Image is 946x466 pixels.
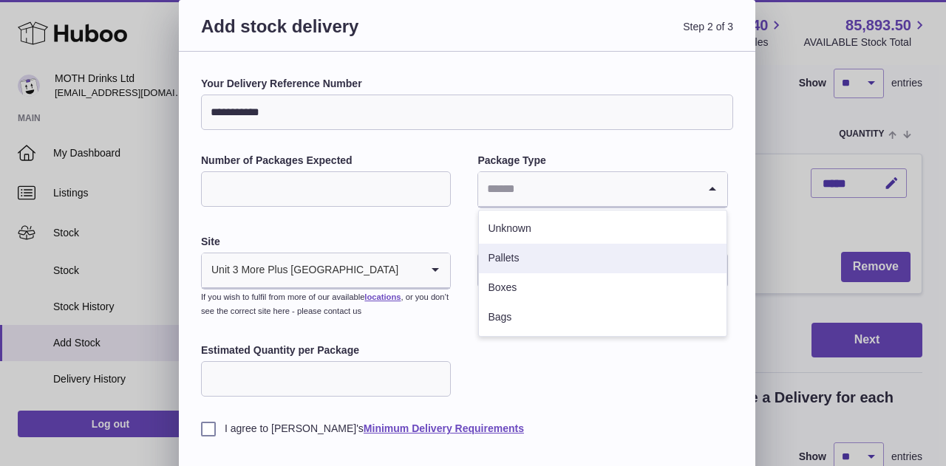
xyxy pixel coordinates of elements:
span: Step 2 of 3 [467,15,733,55]
div: Search for option [202,253,450,289]
li: Boxes [479,273,726,303]
h3: Add stock delivery [201,15,467,55]
span: Unit 3 More Plus [GEOGRAPHIC_DATA] [202,253,399,287]
small: If you wish to fulfil from more of our available , or you don’t see the correct site here - pleas... [201,292,449,315]
label: Package Type [477,154,727,168]
label: Site [201,235,451,249]
li: Pallets [479,244,726,273]
a: Minimum Delivery Requirements [364,422,524,434]
label: I agree to [PERSON_NAME]'s [201,422,733,436]
input: Search for option [399,253,421,287]
label: Your Delivery Reference Number [201,77,733,91]
input: Search for option [478,172,697,206]
a: locations [364,292,401,301]
div: Search for option [478,172,726,208]
li: Bags [479,303,726,332]
label: Estimated Quantity per Package [201,343,451,357]
label: Number of Packages Expected [201,154,451,168]
li: Unknown [479,214,726,244]
label: Expected Delivery Date [477,235,727,249]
